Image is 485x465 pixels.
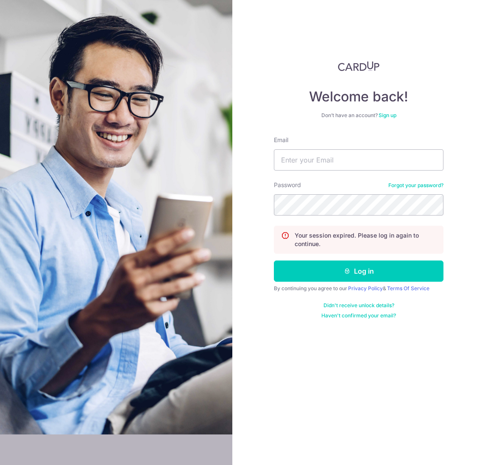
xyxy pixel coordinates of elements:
label: Email [274,136,288,144]
label: Password [274,181,301,189]
a: Forgot your password? [388,182,443,189]
a: Didn't receive unlock details? [323,302,394,309]
div: Don’t have an account? [274,112,443,119]
a: Sign up [379,112,396,118]
input: Enter your Email [274,149,443,171]
button: Log in [274,261,443,282]
img: CardUp Logo [338,61,379,71]
a: Privacy Policy [348,285,383,291]
p: Your session expired. Please log in again to continue. [295,231,436,248]
a: Haven't confirmed your email? [321,312,396,319]
a: Terms Of Service [387,285,429,291]
h4: Welcome back! [274,88,443,105]
div: By continuing you agree to our & [274,285,443,292]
